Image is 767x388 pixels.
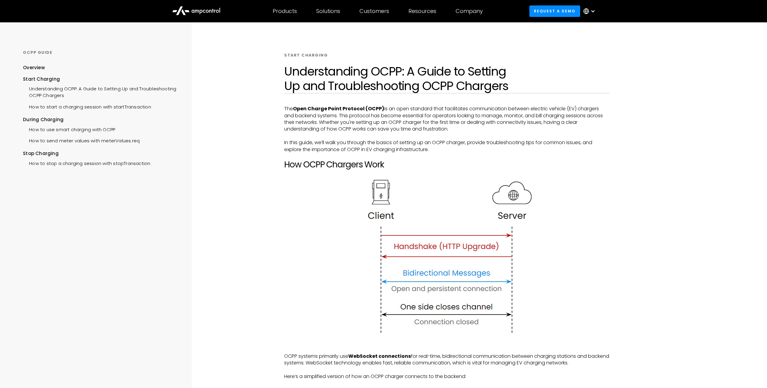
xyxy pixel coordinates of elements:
div: START CHARGING [284,53,328,58]
p: ‍ [284,170,609,176]
a: Understanding OCPP: A Guide to Setting Up and Troubleshooting OCPP Chargers [23,82,176,101]
div: Resources [408,8,436,15]
div: OCPP GUIDE [23,50,176,55]
a: How to use smart charging with OCPP [23,123,115,134]
p: ‍ [284,380,609,386]
p: Here’s a simplified version of how an OCPP charger connects to the backend: [284,373,609,380]
div: Customers [359,8,389,15]
a: How to stop a charging session with stopTransaction [23,157,150,168]
div: Start Charging [23,76,176,82]
p: OCPP systems primarily use for real-time, bidirectional communication between charging stations a... [284,353,609,367]
h2: How OCPP Chargers Work [284,160,609,170]
div: Products [273,8,297,15]
p: ‍ [284,346,609,353]
strong: Open Charge Point Protocol (OCPP) [293,105,384,112]
p: The is an open standard that facilitates communication between electric vehicle (EV) chargers and... [284,105,609,133]
a: How to start a charging session with startTransaction [23,101,151,112]
div: Solutions [316,8,340,15]
div: Company [456,8,483,15]
p: In this guide, we’ll walk you through the basics of setting up an OCPP charger, provide troublesh... [284,139,609,153]
p: ‍ [284,153,609,160]
a: Overview [23,64,45,76]
strong: WebSocket connections [348,353,411,360]
a: How to send meter values with meterValues.req [23,134,140,146]
a: Request a demo [529,5,580,17]
h1: Understanding OCPP: A Guide to Setting Up and Troubleshooting OCPP Chargers [284,64,609,93]
div: Stop Charging [23,150,176,157]
div: Overview [23,64,45,71]
img: How websocket for EV chargers work [358,176,536,343]
p: ‍ [284,133,609,139]
p: ‍ [284,367,609,373]
div: During Charging [23,116,176,123]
